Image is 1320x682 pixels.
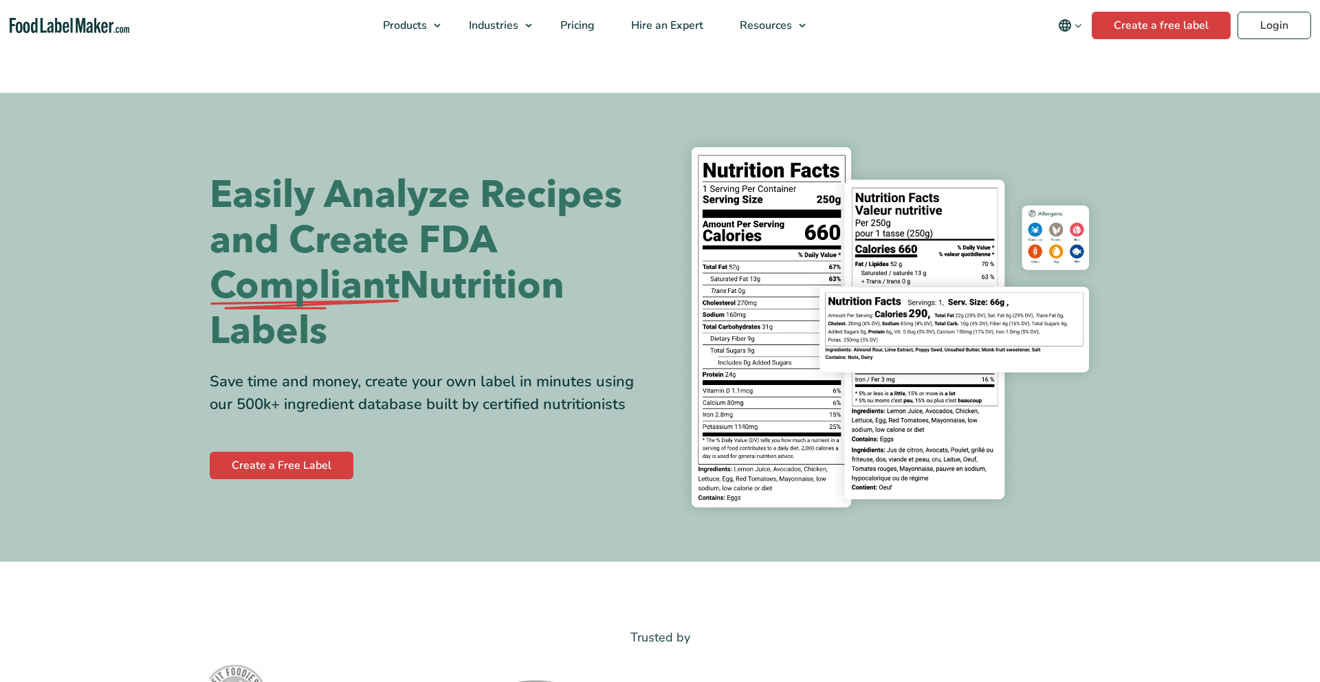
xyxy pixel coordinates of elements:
[210,263,399,309] span: Compliant
[1237,12,1311,39] a: Login
[10,18,130,34] a: Food Label Maker homepage
[736,18,793,33] span: Resources
[1048,12,1092,39] button: Change language
[210,452,353,479] a: Create a Free Label
[210,371,650,416] div: Save time and money, create your own label in minutes using our 500k+ ingredient database built b...
[1092,12,1231,39] a: Create a free label
[210,173,650,354] h1: Easily Analyze Recipes and Create FDA Nutrition Labels
[379,18,428,33] span: Products
[627,18,705,33] span: Hire an Expert
[210,628,1110,648] p: Trusted by
[556,18,596,33] span: Pricing
[465,18,520,33] span: Industries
